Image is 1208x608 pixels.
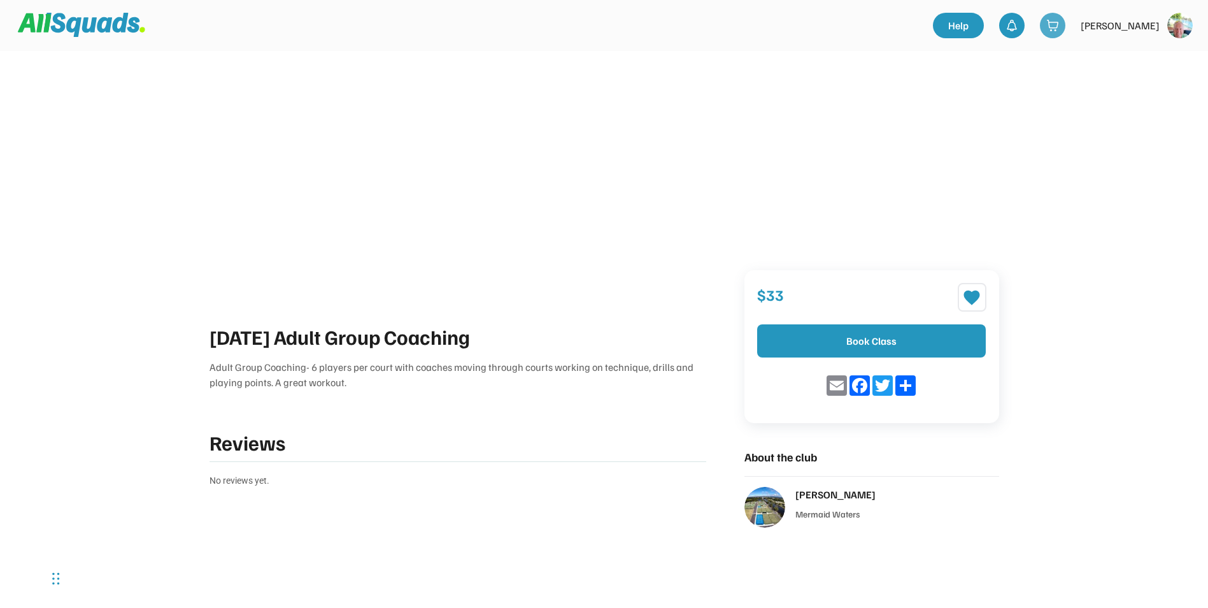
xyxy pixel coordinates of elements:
[825,375,848,396] a: Email
[210,474,706,488] div: No reviews yet.
[1046,19,1059,32] img: shopping-cart-01%20%281%29.svg
[795,507,999,521] div: Mermaid Waters
[1081,18,1160,33] div: [PERSON_NAME]
[757,324,986,358] button: Book Class
[795,487,999,502] div: [PERSON_NAME]
[18,13,145,37] img: Squad%20Logo.svg
[894,375,917,396] a: Share
[1005,19,1018,32] img: bell-03%20%281%29.svg
[210,321,706,352] div: [DATE] Adult Group Coaching
[744,487,785,528] img: love%20tennis%20cover.jpg
[210,427,623,458] div: Reviews
[848,375,871,396] a: Facebook
[757,283,953,306] div: $33
[933,13,984,38] a: Help
[1167,13,1193,38] img: https%3A%2F%2F94044dc9e5d3b3599ffa5e2d56a015ce.cdn.bubble.io%2Ff1745293513631x103664912003809780%...
[744,449,999,466] div: About the club
[210,359,706,390] div: Adult Group Coaching- 6 players per court with coaches moving through courts working on technique...
[871,375,894,396] a: Twitter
